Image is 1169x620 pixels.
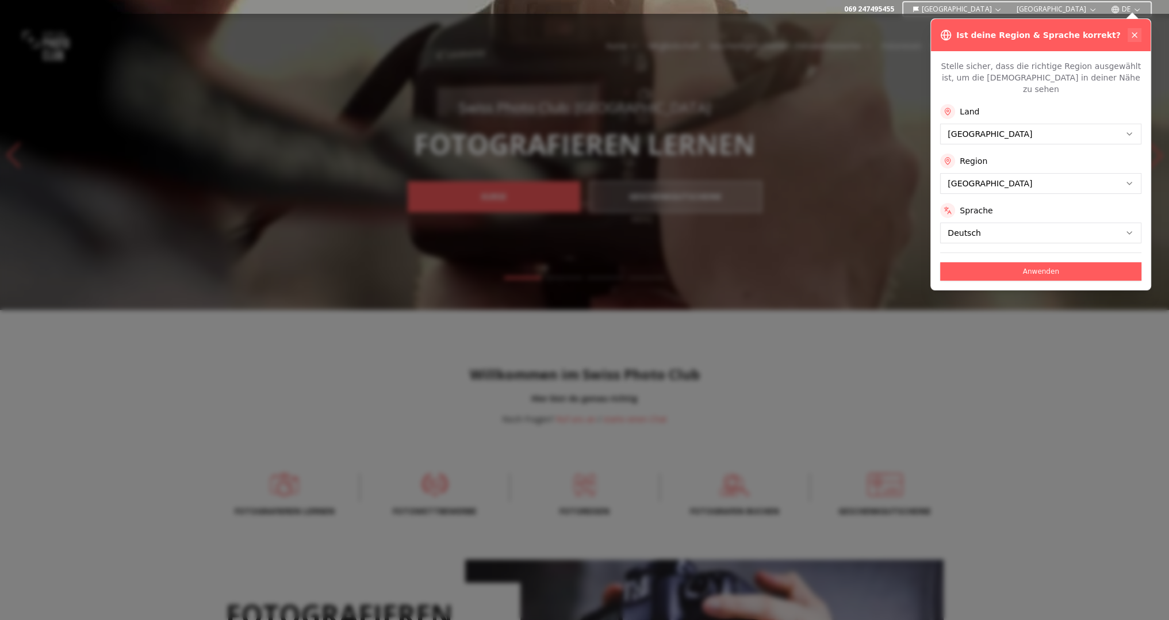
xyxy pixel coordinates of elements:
[956,29,1120,41] h3: Ist deine Region & Sprache korrekt?
[940,262,1141,281] button: Anwenden
[960,106,979,117] label: Land
[1011,2,1102,16] button: [GEOGRAPHIC_DATA]
[960,205,992,216] label: Sprache
[908,2,1007,16] button: [GEOGRAPHIC_DATA]
[1106,2,1146,16] button: DE
[844,5,894,14] a: 069 247495455
[940,60,1141,95] p: Stelle sicher, dass die richtige Region ausgewählt ist, um die [DEMOGRAPHIC_DATA] in deiner Nähe ...
[960,155,987,167] label: Region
